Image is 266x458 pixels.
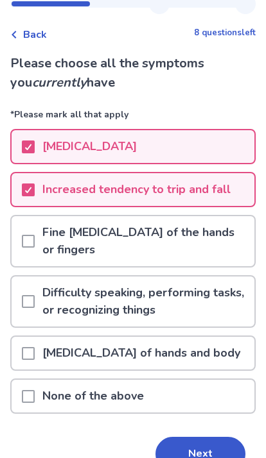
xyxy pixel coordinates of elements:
[32,74,87,91] i: currently
[35,337,248,369] p: [MEDICAL_DATA] of hands and body
[35,130,145,163] p: [MEDICAL_DATA]
[35,173,238,206] p: Increased tendency to trip and fall
[35,380,152,412] p: None of the above
[35,216,254,266] p: Fine [MEDICAL_DATA] of the hands or fingers
[194,27,256,40] p: 8 questions left
[23,27,47,42] span: Back
[35,276,254,327] p: Difficulty speaking, performing tasks, or recognizing things
[10,54,256,92] p: Please choose all the symptoms you have
[10,108,256,129] p: *Please mark all that apply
